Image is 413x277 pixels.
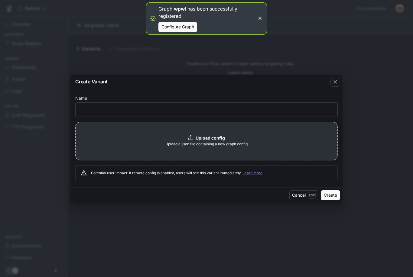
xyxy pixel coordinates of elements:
[75,78,108,85] p: Create Variant
[321,190,340,200] button: Create
[308,192,316,198] p: Esc
[75,96,87,100] p: Name
[242,171,262,175] a: Learn more
[91,171,262,175] span: Potential user impact: If remote config is enabled, users will see this variant immediately.
[289,190,318,200] button: CancelEsc
[174,6,186,12] p: wpwl
[158,5,255,20] p: Graph has been successfully registered
[196,135,225,140] b: Upload config
[158,22,197,32] button: Configure Graph
[165,141,248,147] span: Upload a .json file containing a new graph config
